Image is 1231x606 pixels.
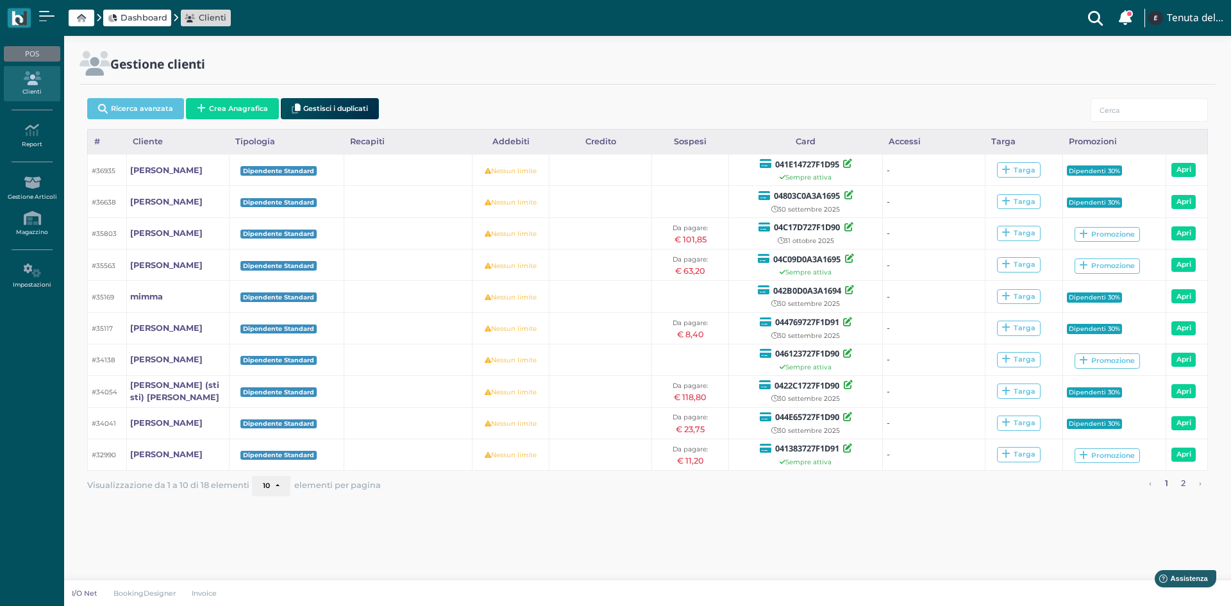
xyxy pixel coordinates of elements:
[771,205,840,214] small: 30 settembre 2025
[775,380,839,391] b: 0422C1727F1D90
[1148,11,1162,25] img: ...
[130,448,203,460] a: [PERSON_NAME]
[883,217,985,249] td: -
[485,356,537,364] small: Nessun limite
[92,419,116,428] small: #34041
[883,344,985,375] td: -
[883,376,985,407] td: -
[771,299,840,308] small: 30 settembre 2025
[87,476,249,494] span: Visualizzazione da 1 a 10 di 18 elementi
[883,407,985,439] td: -
[4,171,60,206] a: Gestione Articoli
[243,294,314,301] b: Dipendente Standard
[130,418,203,428] b: [PERSON_NAME]
[130,379,225,403] a: [PERSON_NAME] (sti sti) [PERSON_NAME]
[985,130,1063,154] div: Targa
[1001,228,1035,238] div: Targa
[1145,476,1156,492] a: pagina precedente
[130,355,203,364] b: [PERSON_NAME]
[1167,13,1223,24] h4: Tenuta del Barco
[485,230,537,238] small: Nessun limite
[130,164,203,176] a: [PERSON_NAME]
[656,265,725,277] div: € 63,20
[485,198,537,206] small: Nessun limite
[774,221,840,233] b: 04C17D727F1D90
[656,455,725,467] div: € 11,20
[243,199,314,206] b: Dipendente Standard
[92,324,113,333] small: #35117
[771,394,840,403] small: 30 settembre 2025
[243,230,314,237] b: Dipendente Standard
[4,66,60,101] a: Clienti
[775,158,839,170] b: 041E14727F1D95
[1091,98,1208,122] input: Cerca
[775,411,839,423] b: 044E65727F1D90
[88,130,126,154] div: #
[729,130,883,154] div: Card
[185,12,226,24] a: Clienti
[1001,292,1035,301] div: Targa
[656,423,725,435] div: € 23,75
[1067,292,1122,303] span: Dipendenti 30%
[780,173,832,181] small: Sempre attiva
[773,285,841,296] b: 042B0D0A3A1694
[673,319,708,327] small: Da pagare:
[1194,476,1205,492] a: pagina successiva
[771,332,840,340] small: 30 settembre 2025
[780,458,832,466] small: Sempre attiva
[252,476,381,496] div: elementi per pagina
[1171,448,1196,462] a: Apri
[1001,323,1035,333] div: Targa
[130,380,219,402] b: [PERSON_NAME] (sti sti) [PERSON_NAME]
[485,293,537,301] small: Nessun limite
[130,196,203,208] a: [PERSON_NAME]
[130,292,163,301] b: mimma
[243,325,314,332] b: Dipendente Standard
[485,388,537,396] small: Nessun limite
[243,389,314,396] b: Dipendente Standard
[130,290,163,303] a: mimma
[1001,355,1035,364] div: Targa
[110,57,205,71] h2: Gestione clienti
[1171,289,1196,303] a: Apri
[1160,476,1172,492] a: alla pagina 1
[473,130,549,154] div: Addebiti
[1067,165,1122,176] span: Dipendenti 30%
[344,130,473,154] div: Recapiti
[130,260,203,270] b: [PERSON_NAME]
[92,262,115,270] small: #35563
[778,237,834,245] small: 31 ottobre 2025
[485,167,537,175] small: Nessun limite
[130,353,203,366] a: [PERSON_NAME]
[87,98,184,119] button: Ricerca avanzata
[771,426,840,435] small: 30 settembre 2025
[775,442,839,454] b: 041383727F1D91
[1171,416,1196,430] a: Apri
[1171,384,1196,398] a: Apri
[883,155,985,186] td: -
[130,165,203,175] b: [PERSON_NAME]
[1001,418,1035,428] div: Targa
[38,10,85,20] span: Assistenza
[130,322,203,334] a: [PERSON_NAME]
[883,130,985,154] div: Accessi
[485,324,537,333] small: Nessun limite
[126,130,229,154] div: Cliente
[130,450,203,459] b: [PERSON_NAME]
[130,197,203,206] b: [PERSON_NAME]
[883,186,985,217] td: -
[673,445,708,453] small: Da pagare:
[1171,321,1196,335] a: Apri
[1079,230,1135,239] div: Promozione
[485,451,537,459] small: Nessun limite
[121,12,167,24] span: Dashboard
[263,482,270,491] span: 10
[199,12,226,24] span: Clienti
[485,419,537,428] small: Nessun limite
[1171,226,1196,240] a: Apri
[883,439,985,470] td: -
[652,130,729,154] div: Sospesi
[1067,198,1122,208] span: Dipendenti 30%
[130,227,203,239] a: [PERSON_NAME]
[773,253,841,265] b: 04C09D0A3A1695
